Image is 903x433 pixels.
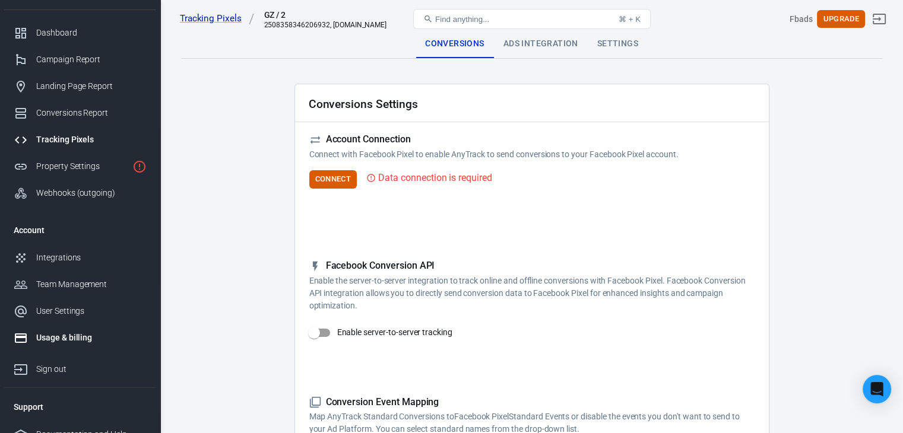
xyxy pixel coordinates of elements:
[790,13,813,26] div: Account id: tR2bt8Tt
[264,21,386,29] div: 2508358346206932, gaza47.store
[36,133,147,146] div: Tracking Pixels
[863,375,891,403] div: Open Intercom Messenger
[309,148,755,161] p: Connect with Facebook Pixel to enable AnyTrack to send conversions to your Facebook Pixel account.
[36,53,147,66] div: Campaign Report
[36,80,147,93] div: Landing Page Report
[36,251,147,264] div: Integrations
[309,260,755,272] h5: Facebook Conversion API
[435,15,489,24] span: Find anything...
[4,351,156,383] a: Sign out
[4,126,156,153] a: Tracking Pixels
[180,12,255,25] a: Tracking Pixels
[4,153,156,180] a: Property Settings
[36,27,147,39] div: Dashboard
[309,98,418,110] h2: Conversions Settings
[378,170,492,185] div: Data connection is required
[264,9,382,21] div: GZ / 2
[4,271,156,298] a: Team Management
[132,160,147,174] svg: Property is not installed yet
[36,305,147,317] div: User Settings
[337,326,452,339] span: Enable server-to-server tracking
[4,244,156,271] a: Integrations
[588,30,648,58] div: Settings
[865,5,894,33] a: Sign out
[619,15,641,24] div: ⌘ + K
[4,46,156,73] a: Campaign Report
[4,100,156,126] a: Conversions Report
[4,180,156,206] a: Webhooks (outgoing)
[36,332,147,344] div: Usage & billing
[4,393,156,421] li: Support
[36,278,147,291] div: Team Management
[309,133,755,146] h5: Account Connection
[4,298,156,324] a: User Settings
[494,30,588,58] div: Ads Integration
[309,396,755,409] h5: Conversion Event Mapping
[4,324,156,351] a: Usage & billing
[36,187,147,199] div: Webhooks (outgoing)
[309,170,357,189] button: Connect
[817,10,865,28] button: Upgrade
[36,160,128,173] div: Property Settings
[36,363,147,375] div: Sign out
[4,216,156,244] li: Account
[4,73,156,100] a: Landing Page Report
[413,9,651,29] button: Find anything...⌘ + K
[36,107,147,119] div: Conversions Report
[4,20,156,46] a: Dashboard
[416,30,493,58] div: Conversions
[309,275,755,312] p: Enable the server-to-server integration to track online and offline conversions with Facebook Pix...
